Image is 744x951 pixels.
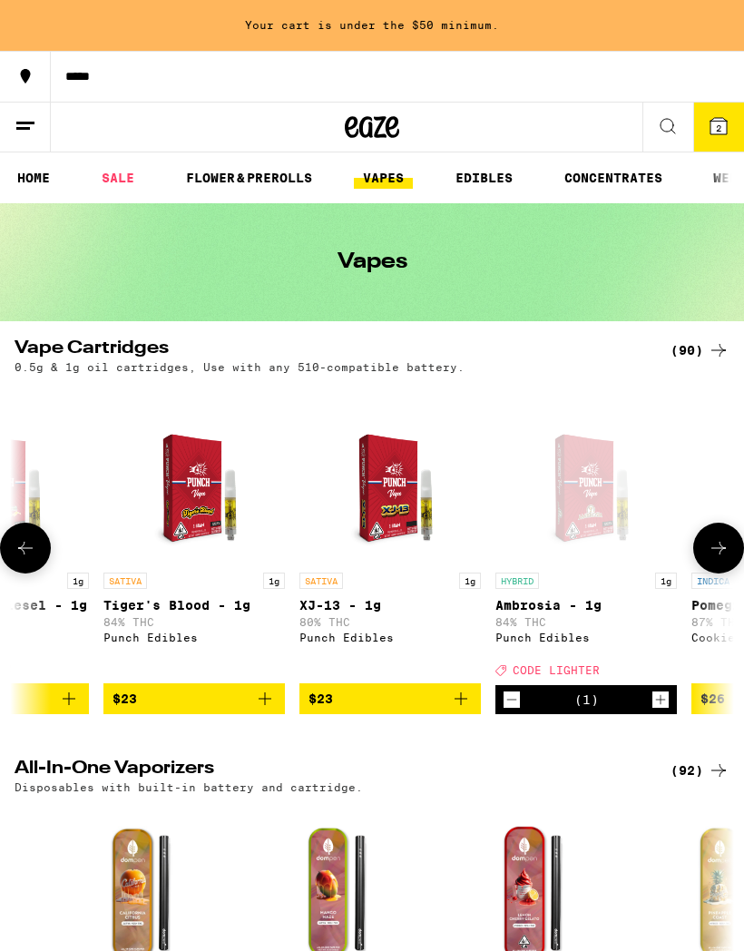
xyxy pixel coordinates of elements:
[700,691,725,706] span: $26
[513,664,600,676] span: CODE LIGHTER
[8,167,59,189] a: HOME
[716,123,721,133] span: 2
[299,573,343,589] p: SATIVA
[103,683,285,714] button: Add to bag
[103,632,285,643] div: Punch Edibles
[320,382,461,564] img: Punch Edibles - XJ-13 - 1g
[103,598,285,613] p: Tiger's Blood - 1g
[495,632,677,643] div: Punch Edibles
[655,573,677,589] p: 1g
[503,691,521,709] button: Decrement
[67,573,89,589] p: 1g
[299,598,481,613] p: XJ-13 - 1g
[495,598,677,613] p: Ambrosia - 1g
[103,616,285,628] p: 84% THC
[103,382,285,683] a: Open page for Tiger's Blood - 1g from Punch Edibles
[495,382,677,685] a: Open page for Ambrosia - 1g from Punch Edibles
[555,167,671,189] a: CONCENTRATES
[15,361,465,373] p: 0.5g & 1g oil cartridges, Use with any 510-compatible battery.
[299,683,481,714] button: Add to bag
[691,573,735,589] p: INDICA
[299,382,481,683] a: Open page for XJ-13 - 1g from Punch Edibles
[177,167,321,189] a: FLOWER & PREROLLS
[299,616,481,628] p: 80% THC
[693,103,744,152] button: 2
[354,167,413,189] a: VAPES
[113,691,137,706] span: $23
[446,167,522,189] a: EDIBLES
[651,691,670,709] button: Increment
[103,573,147,589] p: SATIVA
[308,691,333,706] span: $23
[299,632,481,643] div: Punch Edibles
[263,573,285,589] p: 1g
[495,616,677,628] p: 84% THC
[15,781,363,793] p: Disposables with built-in battery and cartridge.
[124,382,265,564] img: Punch Edibles - Tiger's Blood - 1g
[338,251,407,273] h1: Vapes
[93,167,143,189] a: SALE
[15,339,641,361] h2: Vape Cartridges
[495,573,539,589] p: HYBRID
[671,760,729,781] a: (92)
[15,760,641,781] h2: All-In-One Vaporizers
[574,692,599,707] div: (1)
[459,573,481,589] p: 1g
[671,339,729,361] a: (90)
